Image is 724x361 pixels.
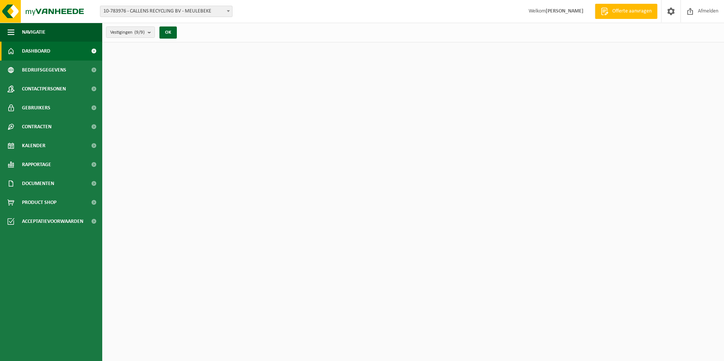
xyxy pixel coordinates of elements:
span: Navigatie [22,23,45,42]
span: 10-783976 - CALLENS RECYCLING BV - MEULEBEKE [100,6,232,17]
span: Contracten [22,117,51,136]
span: Bedrijfsgegevens [22,61,66,79]
span: Acceptatievoorwaarden [22,212,83,231]
span: Offerte aanvragen [610,8,654,15]
span: Contactpersonen [22,79,66,98]
span: Gebruikers [22,98,50,117]
span: 10-783976 - CALLENS RECYCLING BV - MEULEBEKE [100,6,232,17]
button: Vestigingen(9/9) [106,26,155,38]
strong: [PERSON_NAME] [546,8,584,14]
span: Dashboard [22,42,50,61]
a: Offerte aanvragen [595,4,657,19]
span: Rapportage [22,155,51,174]
span: Documenten [22,174,54,193]
span: Vestigingen [110,27,145,38]
count: (9/9) [134,30,145,35]
button: OK [159,26,177,39]
span: Kalender [22,136,45,155]
span: Product Shop [22,193,56,212]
